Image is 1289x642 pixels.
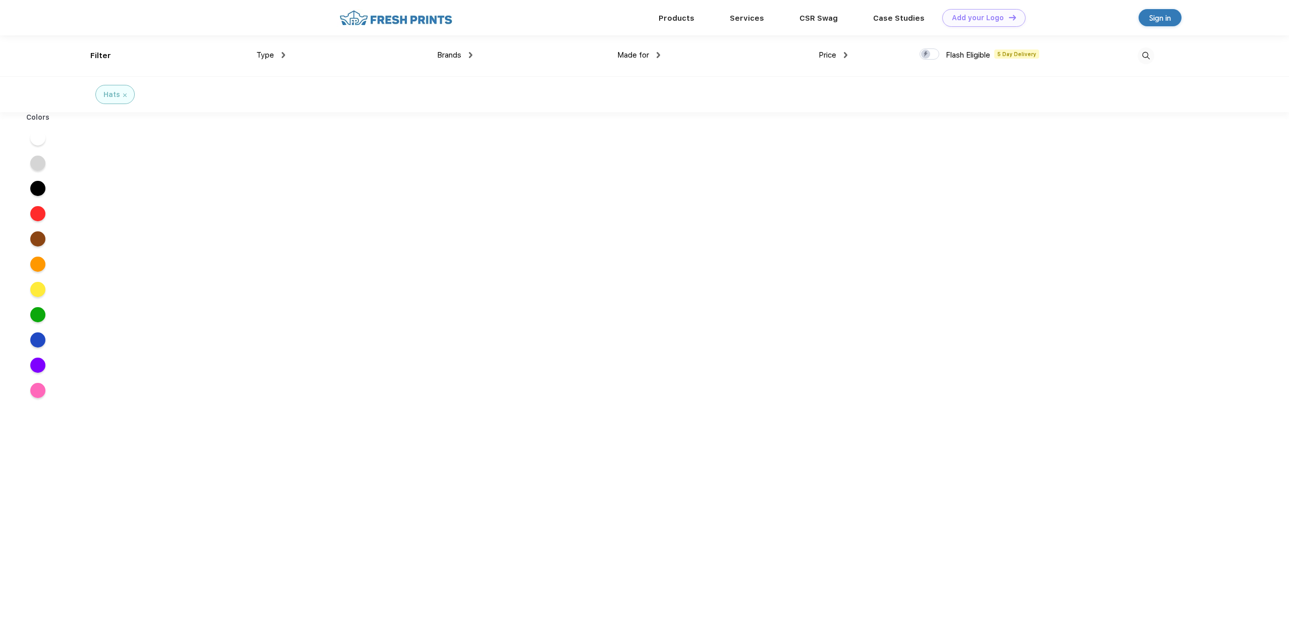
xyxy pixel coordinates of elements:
span: Flash Eligible [946,51,990,60]
span: Made for [617,51,649,60]
img: desktop_search.svg [1138,47,1154,64]
div: Filter [90,50,111,62]
a: Sign in [1139,9,1181,26]
img: dropdown.png [469,52,472,58]
a: Products [659,14,694,23]
img: dropdown.png [282,52,285,58]
div: Hats [103,89,120,100]
span: Brands [437,51,461,60]
span: Price [819,51,836,60]
div: Sign in [1149,12,1171,24]
img: filter_cancel.svg [123,93,127,97]
div: Colors [19,112,58,123]
div: Add your Logo [952,14,1004,22]
img: dropdown.png [657,52,660,58]
img: fo%20logo%202.webp [337,9,455,27]
img: dropdown.png [844,52,847,58]
img: DT [1009,15,1016,20]
span: Type [256,51,274,60]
